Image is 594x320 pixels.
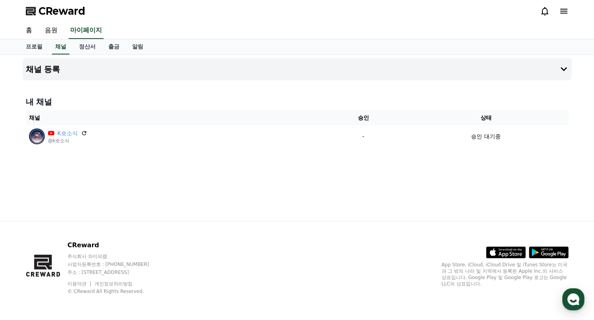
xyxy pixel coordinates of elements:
a: 정산서 [73,39,102,54]
a: 알림 [126,39,150,54]
a: 마이페이지 [69,22,104,39]
a: 홈 [19,22,38,39]
a: CReward [26,5,85,17]
span: CReward [38,5,85,17]
a: 프로필 [19,39,49,54]
p: 승인 대기중 [471,132,500,141]
a: 개인정보처리방침 [94,281,133,287]
p: 사업자등록번호 : [PHONE_NUMBER] [67,261,164,268]
th: 승인 [323,111,404,125]
a: 음원 [38,22,64,39]
a: 이용약관 [67,281,92,287]
p: App Store, iCloud, iCloud Drive 및 iTunes Store는 미국과 그 밖의 나라 및 지역에서 등록된 Apple Inc.의 서비스 상표입니다. Goo... [442,262,569,287]
p: 주식회사 와이피랩 [67,253,164,260]
th: 상태 [404,111,569,125]
p: - [327,132,400,141]
p: @k숏소식 [48,138,87,144]
th: 채널 [26,111,323,125]
p: © CReward All Rights Reserved. [67,288,164,295]
a: K숏소식 [58,129,78,138]
a: 출금 [102,39,126,54]
h4: 채널 등록 [26,65,60,74]
button: 채널 등록 [23,58,572,80]
p: 주소 : [STREET_ADDRESS] [67,269,164,275]
h4: 내 채널 [26,96,569,107]
a: 채널 [52,39,69,54]
p: CReward [67,240,164,250]
img: K숏소식 [29,128,45,144]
